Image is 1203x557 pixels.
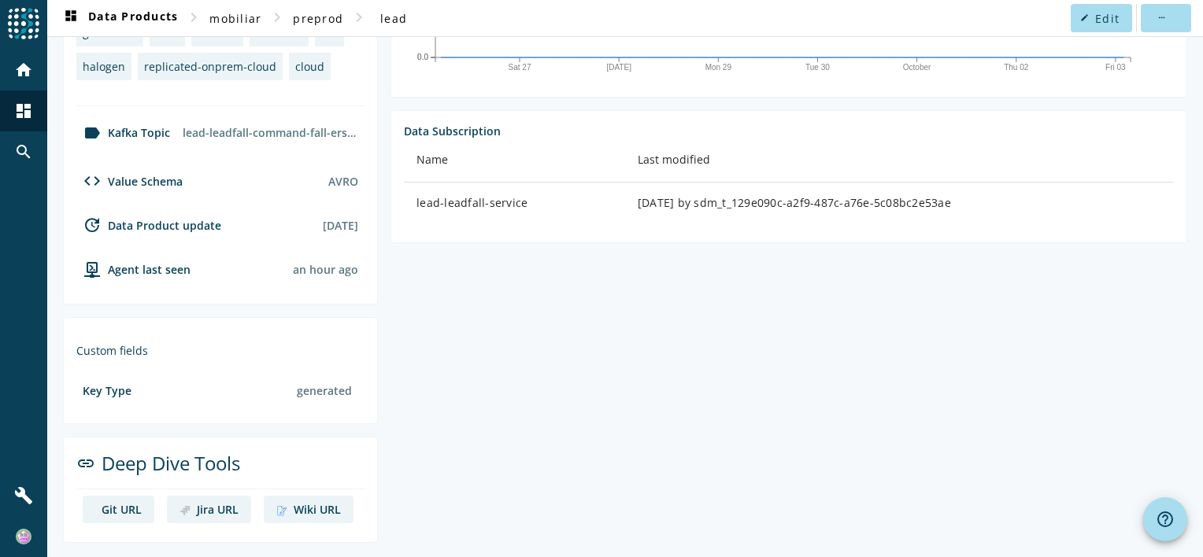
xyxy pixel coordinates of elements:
button: Edit [1071,4,1132,32]
img: af04932ae1d6bf4157665afbdb8b9ade [16,529,31,544]
div: Wiki URL [294,502,341,517]
text: 0.0 [417,53,428,61]
div: [DATE] [323,218,358,233]
text: Sat 27 [509,63,531,72]
div: Agents typically reports every 15min to 1h [293,262,358,277]
mat-icon: label [83,124,102,142]
div: Value Schema [76,172,183,190]
a: deep dive imageWiki URL [264,496,353,523]
mat-icon: dashboard [61,9,80,28]
mat-icon: home [14,61,33,79]
div: Jira URL [197,502,239,517]
a: deep dive imageJira URL [167,496,251,523]
span: Data Products [61,9,178,28]
span: preprod [293,11,343,26]
th: Name [404,138,625,183]
text: Tue 30 [805,63,830,72]
mat-icon: more_horiz [1157,13,1165,22]
button: Data Products [55,4,184,32]
div: Deep Dive Tools [76,450,365,489]
td: [DATE] by sdm_t_129e090c-a2f9-487c-a76e-5c08bc2e53ae [625,183,1174,223]
img: deep dive image [276,505,287,516]
div: lead-leadfall-service [416,195,613,211]
div: Custom fields [76,343,365,358]
mat-icon: edit [1080,13,1089,22]
button: lead [368,4,419,32]
span: mobiliar [209,11,261,26]
mat-icon: update [83,216,102,234]
div: lead-leadfall-command-fall-erstellen-preprod [176,119,365,146]
div: halogen [83,59,125,74]
mat-icon: chevron_right [184,8,203,27]
div: Data Subscription [404,124,1174,138]
mat-icon: help_outline [1156,510,1175,529]
div: replicated-onprem-cloud [144,59,276,74]
mat-icon: chevron_right [350,8,368,27]
img: deep dive image [180,505,191,516]
img: spoud-logo.svg [8,8,39,39]
text: Mon 29 [705,63,732,72]
a: deep dive imageGit URL [83,496,154,523]
mat-icon: dashboard [14,101,33,120]
div: Git URL [102,502,142,517]
text: Thu 02 [1004,63,1029,72]
text: Fri 03 [1105,63,1126,72]
th: Last modified [625,138,1174,183]
div: Data Product update [76,216,221,234]
text: October [903,63,931,72]
button: mobiliar [203,4,268,32]
text: [DATE] [606,63,631,72]
span: lead [380,11,407,26]
div: Key Type [83,383,131,398]
mat-icon: chevron_right [268,8,287,27]
div: agent-env-cloud-preprod [76,260,191,278]
div: Kafka Topic [76,124,170,142]
span: Edit [1095,11,1120,26]
mat-icon: code [83,172,102,190]
div: generated [291,377,358,404]
mat-icon: link [76,454,95,473]
button: preprod [287,4,350,32]
mat-icon: search [14,142,33,161]
div: AVRO [328,174,358,189]
div: cloud [295,59,324,74]
mat-icon: build [14,486,33,505]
